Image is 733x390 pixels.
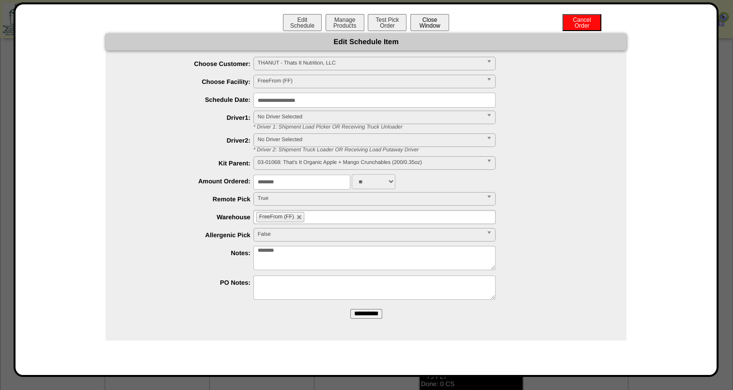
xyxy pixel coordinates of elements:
[125,195,253,203] label: Remote Pick
[246,124,626,130] div: * Driver 1: Shipment Load Picker OR Receiving Truck Unloader
[125,249,253,257] label: Notes:
[258,157,483,168] span: 03-01068: That's It Organic Apple + Mango Crunchables (200/0.35oz)
[125,137,253,144] label: Driver2:
[125,178,253,185] label: Amount Ordered:
[258,75,483,87] span: FreeFrom (FF)
[125,231,253,239] label: Allergenic Pick
[283,14,322,31] button: EditSchedule
[106,33,626,50] div: Edit Schedule Item
[409,22,450,29] a: CloseWindow
[258,228,483,240] span: False
[368,14,406,31] button: Test PickOrder
[125,60,253,67] label: Choose Customer:
[125,114,253,121] label: Driver1:
[125,78,253,85] label: Choose Facility:
[125,96,253,103] label: Schedule Date:
[258,134,483,146] span: No Driver Selected
[259,214,294,220] span: FreeFrom (FF)
[326,14,364,31] button: ManageProducts
[258,193,483,204] span: True
[562,14,601,31] button: CancelOrder
[258,57,483,69] span: THANUT - Thats It Nutrition, LLC
[125,160,253,167] label: Kit Parent:
[125,213,253,221] label: Warehouse
[410,14,449,31] button: CloseWindow
[246,147,626,153] div: * Driver 2: Shipment Truck Loader OR Receiving Load Putaway Driver
[258,111,483,123] span: No Driver Selected
[125,279,253,286] label: PO Notes:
